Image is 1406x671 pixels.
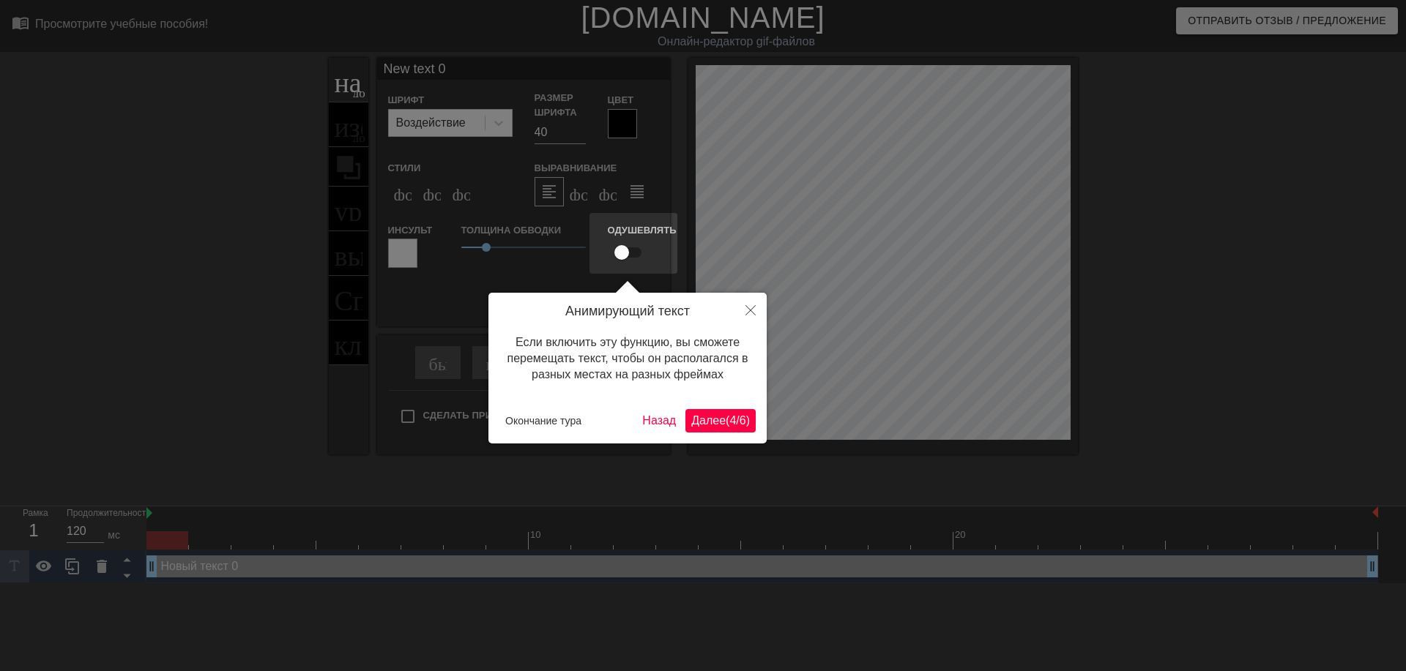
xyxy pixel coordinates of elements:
[691,414,726,427] ya-tr-span: Далее
[734,293,767,326] button: Закрыть
[736,414,739,427] ya-tr-span: /
[636,409,682,432] button: Назад
[746,414,750,427] ya-tr-span: )
[729,414,736,427] ya-tr-span: 4
[499,410,587,432] button: Окончание тура
[642,414,676,427] ya-tr-span: Назад
[685,409,756,432] button: Далее
[499,304,756,320] h4: Анимирующий текст
[507,336,748,381] ya-tr-span: Если включить эту функцию, вы сможете перемещать текст, чтобы он располагался в разных местах на ...
[740,414,746,427] ya-tr-span: 6
[726,414,729,427] ya-tr-span: (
